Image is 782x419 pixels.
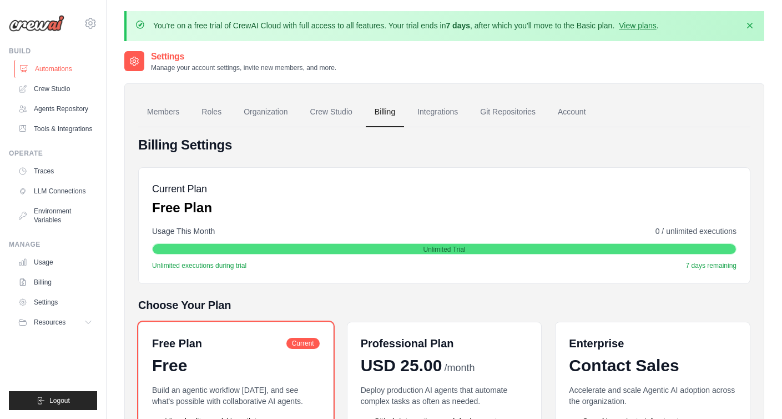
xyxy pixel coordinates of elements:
[14,60,98,78] a: Automations
[13,182,97,200] a: LLM Connections
[34,318,65,327] span: Resources
[235,97,296,127] a: Organization
[569,385,736,407] p: Accelerate and scale Agentic AI adoption across the organization.
[13,202,97,229] a: Environment Variables
[193,97,230,127] a: Roles
[13,253,97,271] a: Usage
[152,199,212,217] p: Free Plan
[152,385,320,407] p: Build an agentic workflow [DATE], and see what's possible with collaborative AI agents.
[13,100,97,118] a: Agents Repository
[9,47,97,56] div: Build
[423,245,465,254] span: Unlimited Trial
[619,21,656,30] a: View plans
[138,297,750,313] h5: Choose Your Plan
[361,385,528,407] p: Deploy production AI agents that automate complex tasks as often as needed.
[686,261,736,270] span: 7 days remaining
[153,20,659,31] p: You're on a free trial of CrewAI Cloud with full access to all features. Your trial ends in , aft...
[151,50,336,63] h2: Settings
[13,273,97,291] a: Billing
[446,21,470,30] strong: 7 days
[9,240,97,249] div: Manage
[286,338,320,349] span: Current
[9,149,97,158] div: Operate
[444,361,475,376] span: /month
[13,80,97,98] a: Crew Studio
[138,136,750,154] h4: Billing Settings
[152,181,212,197] h5: Current Plan
[655,226,736,237] span: 0 / unlimited executions
[9,15,64,32] img: Logo
[152,336,202,351] h6: Free Plan
[152,261,246,270] span: Unlimited executions during trial
[13,313,97,331] button: Resources
[13,120,97,138] a: Tools & Integrations
[9,391,97,410] button: Logout
[152,226,215,237] span: Usage This Month
[361,356,442,376] span: USD 25.00
[13,162,97,180] a: Traces
[361,336,454,351] h6: Professional Plan
[408,97,467,127] a: Integrations
[549,97,595,127] a: Account
[301,97,361,127] a: Crew Studio
[471,97,544,127] a: Git Repositories
[152,356,320,376] div: Free
[138,97,188,127] a: Members
[569,356,736,376] div: Contact Sales
[569,336,736,351] h6: Enterprise
[366,97,404,127] a: Billing
[13,293,97,311] a: Settings
[49,396,70,405] span: Logout
[151,63,336,72] p: Manage your account settings, invite new members, and more.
